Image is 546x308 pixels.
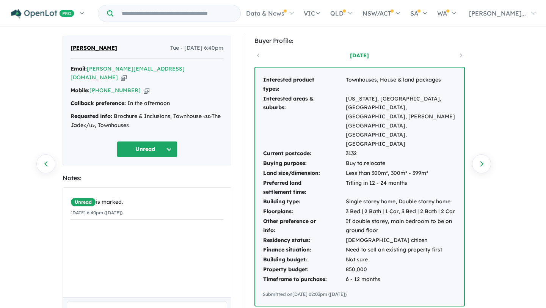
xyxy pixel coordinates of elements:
[263,149,345,159] td: Current postcode:
[345,275,457,284] td: 6 - 12 months
[170,44,223,53] span: Tue - [DATE] 6:40pm
[71,100,126,107] strong: Callback preference:
[263,217,345,236] td: Other preference or info:
[263,291,457,298] div: Submitted on [DATE] 02:03pm ([DATE])
[11,9,74,19] img: Openlot PRO Logo White
[345,168,457,178] td: Less than 300m², 300m² - 399m²
[345,265,457,275] td: 850,000
[345,159,457,168] td: Buy to relocate
[115,5,239,22] input: Try estate name, suburb, builder or developer
[117,141,177,157] button: Unread
[263,75,345,94] td: Interested product types:
[263,94,345,149] td: Interested areas & suburbs:
[345,149,457,159] td: 3132
[345,178,457,197] td: Titling in 12 - 24 months
[254,36,465,46] div: Buyer Profile:
[263,265,345,275] td: Property budget:
[71,113,112,119] strong: Requested info:
[263,197,345,207] td: Building type:
[89,87,141,94] a: [PHONE_NUMBER]
[345,75,457,94] td: Townhouses, House & land packages
[345,236,457,245] td: [DEMOGRAPHIC_DATA] citizen
[263,207,345,217] td: Floorplans:
[327,52,392,59] a: [DATE]
[71,65,87,72] strong: Email:
[71,99,223,108] div: In the afternoon
[345,255,457,265] td: Not sure
[345,217,457,236] td: If double storey, main bedroom to be on ground floor
[71,44,117,53] span: [PERSON_NAME]
[63,173,231,183] div: Notes:
[71,198,223,207] div: is marked.
[469,9,526,17] span: [PERSON_NAME]...
[263,255,345,265] td: Building budget:
[71,87,89,94] strong: Mobile:
[71,210,122,215] small: [DATE] 6:40pm ([DATE])
[263,245,345,255] td: Finance situation:
[71,112,223,130] div: Brochure & Inclusions, Townhouse <u>The Jade</u>, Townhouses
[263,275,345,284] td: Timeframe to purchase:
[71,65,185,81] a: [PERSON_NAME][EMAIL_ADDRESS][DOMAIN_NAME]
[345,197,457,207] td: Single storey home, Double storey home
[263,159,345,168] td: Buying purpose:
[345,94,457,149] td: [US_STATE], [GEOGRAPHIC_DATA], [GEOGRAPHIC_DATA], [GEOGRAPHIC_DATA], [PERSON_NAME][GEOGRAPHIC_DAT...
[263,168,345,178] td: Land size/dimension:
[345,245,457,255] td: Need to sell an existing property first
[71,198,96,207] span: Unread
[263,236,345,245] td: Residency status:
[345,207,457,217] td: 3 Bed | 2 Bath | 1 Car, 3 Bed | 2 Bath | 2 Car
[263,178,345,197] td: Preferred land settlement time:
[144,86,149,94] button: Copy
[121,74,127,82] button: Copy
